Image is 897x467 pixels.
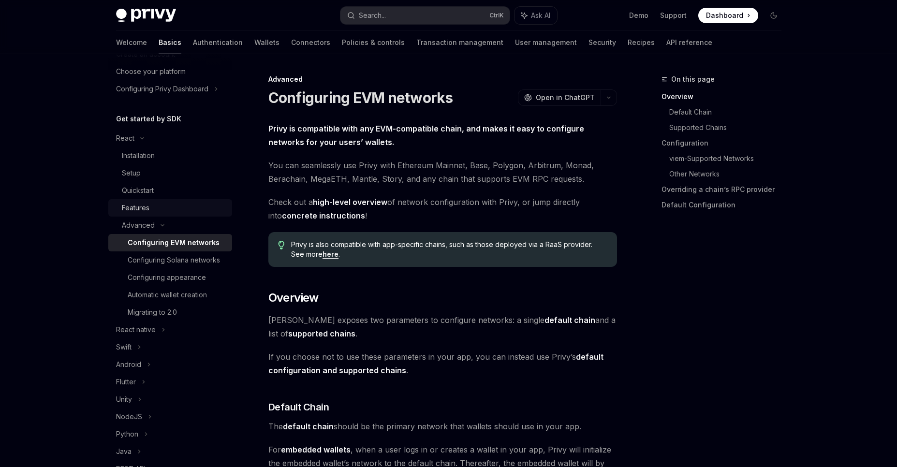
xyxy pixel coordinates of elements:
a: Dashboard [698,8,758,23]
div: Configuring EVM networks [128,237,220,248]
span: If you choose not to use these parameters in your app, you can instead use Privy’s . [268,350,617,377]
div: Advanced [268,74,617,84]
a: Default Configuration [662,197,789,213]
span: [PERSON_NAME] exposes two parameters to configure networks: a single and a list of . [268,313,617,340]
a: default chain [544,315,595,325]
a: User management [515,31,577,54]
a: Configuration [662,135,789,151]
button: Open in ChatGPT [518,89,601,106]
div: Python [116,428,138,440]
a: Connectors [291,31,330,54]
a: here [323,250,338,259]
span: The should be the primary network that wallets should use in your app. [268,420,617,433]
a: Quickstart [108,182,232,199]
span: On this page [671,73,715,85]
a: Transaction management [416,31,503,54]
img: dark logo [116,9,176,22]
a: Setup [108,164,232,182]
strong: embedded wallets [281,445,351,454]
h5: Get started by SDK [116,113,181,125]
span: Ask AI [531,11,550,20]
div: Configuring appearance [128,272,206,283]
a: Policies & controls [342,31,405,54]
div: NodeJS [116,411,142,423]
a: Configuring EVM networks [108,234,232,251]
a: Overriding a chain’s RPC provider [662,182,789,197]
div: Choose your platform [116,66,186,77]
div: Android [116,359,141,370]
div: Configuring Privy Dashboard [116,83,208,95]
span: Privy is also compatible with app-specific chains, such as those deployed via a RaaS provider. Se... [291,240,607,259]
a: Welcome [116,31,147,54]
a: Basics [159,31,181,54]
div: Automatic wallet creation [128,289,207,301]
div: React [116,132,134,144]
a: Supported Chains [669,120,789,135]
div: Search... [359,10,386,21]
div: Advanced [122,219,155,231]
span: You can seamlessly use Privy with Ethereum Mainnet, Base, Polygon, Arbitrum, Monad, Berachain, Me... [268,159,617,186]
div: Quickstart [122,185,154,196]
a: Configuring appearance [108,269,232,286]
a: Other Networks [669,166,789,182]
span: Check out a of network configuration with Privy, or jump directly into ! [268,195,617,222]
a: Installation [108,147,232,164]
div: Swift [116,341,132,353]
div: Migrating to 2.0 [128,306,177,318]
span: Overview [268,290,319,306]
h1: Configuring EVM networks [268,89,453,106]
span: Dashboard [706,11,743,20]
span: Open in ChatGPT [536,93,595,102]
a: Default Chain [669,104,789,120]
div: Features [122,202,149,214]
a: Features [108,199,232,217]
div: Flutter [116,376,136,388]
span: Default Chain [268,400,329,414]
a: Demo [629,11,648,20]
div: Java [116,446,132,457]
div: React native [116,324,156,336]
a: Wallets [254,31,279,54]
div: Configuring Solana networks [128,254,220,266]
div: Unity [116,394,132,405]
a: Configuring Solana networks [108,251,232,269]
a: Recipes [628,31,655,54]
div: Setup [122,167,141,179]
a: Support [660,11,687,20]
a: high-level overview [313,197,387,207]
a: Choose your platform [108,63,232,80]
button: Toggle dark mode [766,8,781,23]
a: API reference [666,31,712,54]
button: Search...CtrlK [340,7,510,24]
a: Overview [662,89,789,104]
a: Security [588,31,616,54]
button: Ask AI [515,7,557,24]
strong: Privy is compatible with any EVM-compatible chain, and makes it easy to configure networks for yo... [268,124,584,147]
a: Authentication [193,31,243,54]
svg: Tip [278,241,285,249]
a: supported chains [288,329,355,339]
strong: default chain [283,422,334,431]
a: Automatic wallet creation [108,286,232,304]
div: Installation [122,150,155,161]
a: Migrating to 2.0 [108,304,232,321]
a: concrete instructions [282,211,365,221]
a: viem-Supported Networks [669,151,789,166]
span: Ctrl K [489,12,504,19]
